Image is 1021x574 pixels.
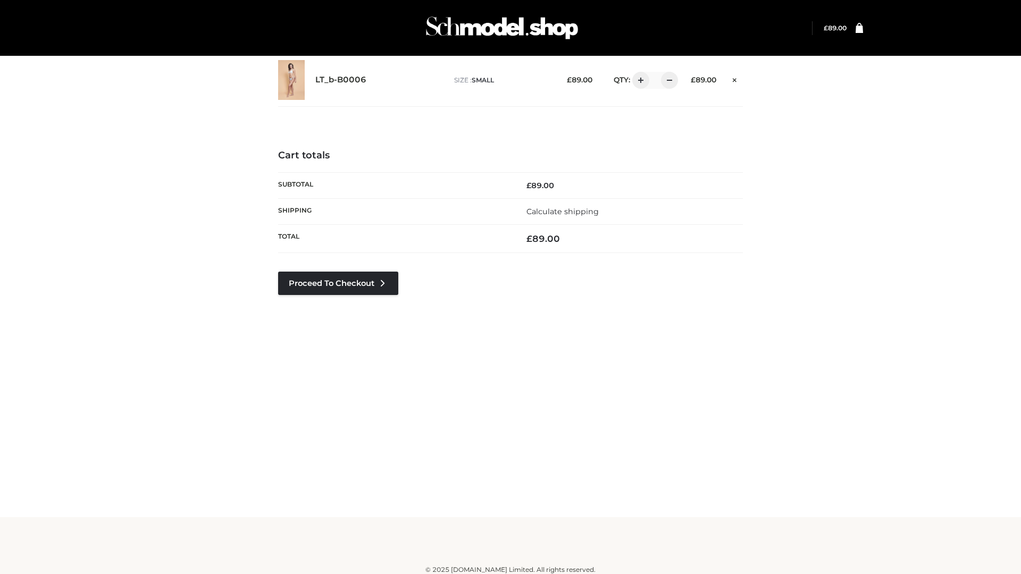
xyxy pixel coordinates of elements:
span: £ [824,24,828,32]
th: Subtotal [278,172,510,198]
p: size : [454,75,550,85]
bdi: 89.00 [567,75,592,84]
bdi: 89.00 [526,181,554,190]
th: Shipping [278,198,510,224]
img: Schmodel Admin 964 [422,7,582,49]
span: £ [691,75,696,84]
a: Remove this item [727,72,743,86]
bdi: 89.00 [526,233,560,244]
bdi: 89.00 [824,24,847,32]
bdi: 89.00 [691,75,716,84]
a: £89.00 [824,24,847,32]
span: SMALL [472,76,494,84]
h4: Cart totals [278,150,743,162]
a: Proceed to Checkout [278,272,398,295]
a: LT_b-B0006 [315,75,366,85]
div: QTY: [603,72,674,89]
a: Calculate shipping [526,207,599,216]
span: £ [526,233,532,244]
th: Total [278,225,510,253]
span: £ [567,75,572,84]
span: £ [526,181,531,190]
